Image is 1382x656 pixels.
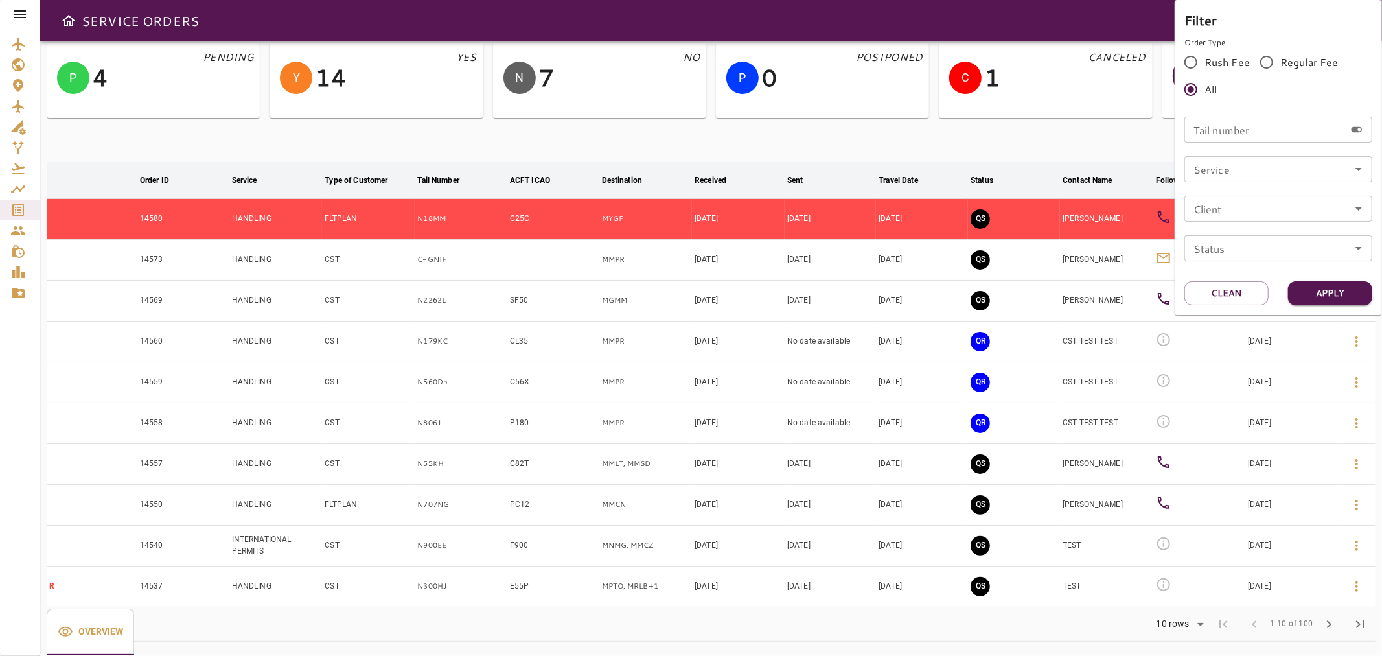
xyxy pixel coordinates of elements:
[1280,54,1339,70] span: Regular Fee
[1288,281,1372,305] button: Apply
[1184,49,1372,103] div: rushFeeOrder
[1350,239,1368,257] button: Open
[1184,37,1372,49] p: Order Type
[1350,200,1368,218] button: Open
[1204,82,1217,97] span: All
[1184,281,1269,305] button: Clean
[1184,10,1372,30] h6: Filter
[1350,160,1368,178] button: Open
[1204,54,1250,70] span: Rush Fee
